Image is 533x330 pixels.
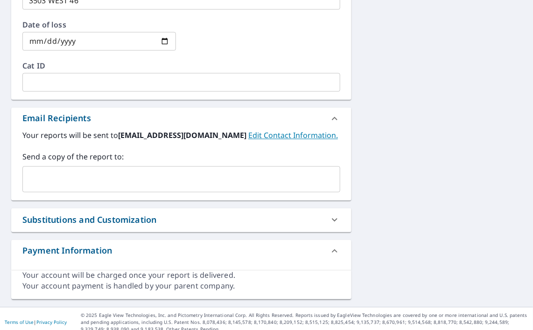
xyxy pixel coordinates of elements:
div: Payment Information [11,240,351,262]
div: Email Recipients [11,108,351,130]
label: Date of loss [22,21,176,28]
a: EditContactInfo [248,131,338,141]
a: Privacy Policy [36,319,67,326]
b: [EMAIL_ADDRESS][DOMAIN_NAME] [118,131,248,141]
div: Email Recipients [22,112,91,125]
div: Substitutions and Customization [11,208,351,232]
div: Your account will be charged once your report is delivered. [22,270,340,281]
div: Substitutions and Customization [22,214,156,227]
label: Your reports will be sent to [22,130,340,141]
p: | [5,320,67,325]
div: Your account payment is handled by your parent company. [22,281,340,292]
label: Cat ID [22,62,340,69]
a: Terms of Use [5,319,34,326]
div: Payment Information [22,245,112,257]
label: Send a copy of the report to: [22,151,340,163]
